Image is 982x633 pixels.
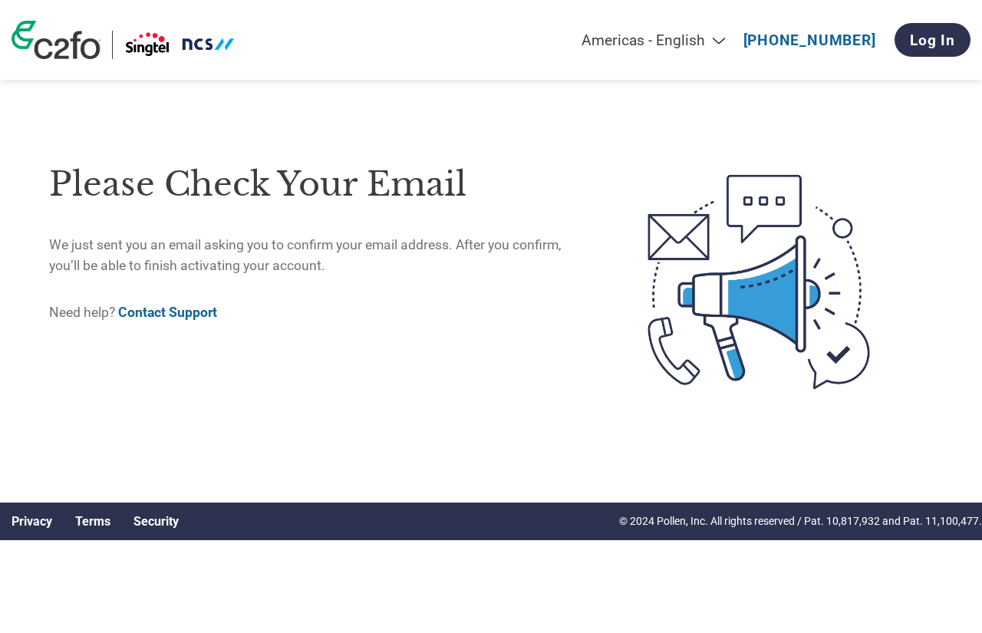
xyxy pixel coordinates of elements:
a: Contact Support [118,305,217,320]
img: open-email [585,147,933,417]
img: Singtel [124,31,236,59]
p: We just sent you an email asking you to confirm your email address. After you confirm, you’ll be ... [49,235,585,275]
img: c2fo logo [12,21,101,59]
a: Terms [75,514,110,529]
p: © 2024 Pollen, Inc. All rights reserved / Pat. 10,817,932 and Pat. 11,100,477. [619,513,982,529]
a: Security [133,514,179,529]
a: [PHONE_NUMBER] [743,31,876,49]
p: Need help? [49,302,585,322]
a: Log In [895,23,970,57]
h1: Please check your email [49,160,585,209]
a: Privacy [12,514,52,529]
